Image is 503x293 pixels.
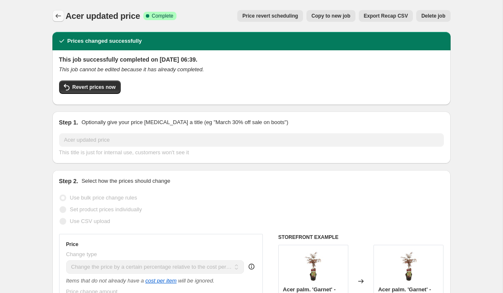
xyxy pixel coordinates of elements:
h3: Price [66,241,78,248]
span: Copy to new job [311,13,350,19]
span: Price revert scheduling [242,13,298,19]
button: Price revert scheduling [237,10,303,22]
p: Select how the prices should change [81,177,170,185]
button: Delete job [416,10,450,22]
h2: Step 2. [59,177,78,185]
button: Price change jobs [52,10,64,22]
h2: Prices changed successfully [67,37,142,45]
img: unnamed_2a76605d-6f42-4e70-84e9-8311bdffefd0_80x.jpg [296,249,330,283]
i: This job cannot be edited because it has already completed. [59,66,204,73]
span: Revert prices now [73,84,116,91]
div: help [247,262,256,271]
span: Use bulk price change rules [70,194,137,201]
button: Export Recap CSV [359,10,413,22]
button: Copy to new job [306,10,355,22]
span: Change type [66,251,97,257]
span: Set product prices individually [70,206,142,213]
h2: This job successfully completed on [DATE] 06:39. [59,55,444,64]
span: Use CSV upload [70,218,110,224]
span: Acer updated price [66,11,140,21]
img: unnamed_2a76605d-6f42-4e70-84e9-8311bdffefd0_80x.jpg [392,249,425,283]
span: This title is just for internal use, customers won't see it [59,149,189,156]
span: Complete [152,13,173,19]
input: 30% off holiday sale [59,133,444,147]
h2: Step 1. [59,118,78,127]
button: Revert prices now [59,80,121,94]
a: cost per item [145,277,176,284]
i: Items that do not already have a [66,277,144,284]
span: Export Recap CSV [364,13,408,19]
h6: STOREFRONT EXAMPLE [278,234,444,241]
i: will be ignored. [178,277,215,284]
p: Optionally give your price [MEDICAL_DATA] a title (eg "March 30% off sale on boots") [81,118,288,127]
span: Delete job [421,13,445,19]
